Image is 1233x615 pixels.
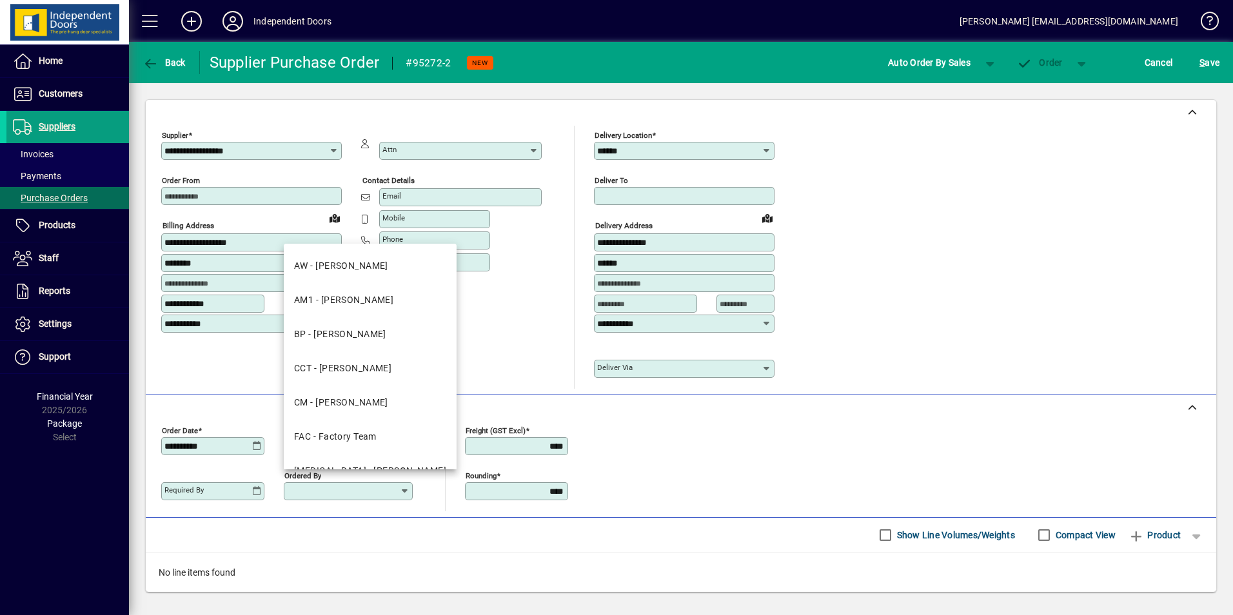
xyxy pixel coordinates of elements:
span: Customers [39,88,83,99]
a: Knowledge Base [1191,3,1217,44]
mat-option: HMS - Hayden Smith [284,454,457,488]
span: Order [1017,57,1063,68]
span: Product [1129,525,1181,545]
span: ave [1199,52,1219,73]
button: Auto Order By Sales [882,51,977,74]
span: Payments [13,171,61,181]
span: Back [143,57,186,68]
a: Staff [6,242,129,275]
mat-option: FAC - Factory Team [284,420,457,454]
div: [PERSON_NAME] [EMAIL_ADDRESS][DOMAIN_NAME] [960,11,1178,32]
mat-label: Phone [382,235,403,244]
span: Staff [39,253,59,263]
span: Products [39,220,75,230]
div: #95272-2 [406,53,451,73]
a: Purchase Orders [6,187,129,209]
span: Reports [39,286,70,296]
app-page-header-button: Back [129,51,200,74]
a: View on map [757,208,778,228]
mat-option: CM - Chris Maguire [284,386,457,420]
mat-label: Order from [162,176,200,185]
mat-label: Deliver To [595,176,628,185]
mat-label: Rounding [466,471,497,480]
mat-label: Deliver via [597,363,633,372]
a: Settings [6,308,129,340]
div: [MEDICAL_DATA] - [PERSON_NAME] [294,464,446,478]
span: Settings [39,318,72,329]
mat-label: Required by [164,485,204,494]
button: Save [1196,51,1223,74]
span: Cancel [1145,52,1173,73]
mat-option: BP - Brad Price [284,317,457,351]
div: CM - [PERSON_NAME] [294,396,388,409]
mat-option: CCT - Cassie Cameron-Tait [284,351,457,386]
a: Products [6,210,129,242]
div: FAC - Factory Team [294,430,377,444]
span: Suppliers [39,121,75,132]
mat-label: Mobile [382,213,405,222]
span: Financial Year [37,391,93,402]
span: S [1199,57,1205,68]
a: View on map [324,208,345,228]
button: Profile [212,10,253,33]
span: Invoices [13,149,54,159]
button: Cancel [1141,51,1176,74]
a: Support [6,341,129,373]
mat-option: AW - Alison Worden [284,249,457,283]
button: Back [139,51,189,74]
div: AM1 - [PERSON_NAME] [294,293,393,307]
span: Support [39,351,71,362]
mat-label: Order date [162,425,198,434]
div: AW - [PERSON_NAME] [294,259,388,273]
mat-label: Attn [382,145,397,154]
div: No line items found [146,553,1216,592]
a: Payments [6,165,129,187]
mat-label: Freight (GST excl) [466,425,526,434]
mat-option: AM1 - Angie Mehlhopt [284,283,457,317]
mat-label: Ordered by [284,471,321,480]
label: Compact View [1053,529,1116,542]
a: Reports [6,275,129,307]
a: Invoices [6,143,129,165]
a: Customers [6,78,129,110]
button: Order [1011,51,1069,74]
span: Package [47,418,82,429]
mat-label: Supplier [162,131,188,140]
button: Product [1122,523,1187,547]
span: Auto Order By Sales [888,52,971,73]
div: CCT - [PERSON_NAME] [294,362,391,375]
div: Supplier Purchase Order [210,52,380,73]
a: Home [6,45,129,77]
label: Show Line Volumes/Weights [894,529,1015,542]
span: Purchase Orders [13,193,88,203]
mat-label: Delivery Location [595,131,652,140]
div: BP - [PERSON_NAME] [294,327,386,341]
button: Add [171,10,212,33]
span: Home [39,55,63,66]
div: Independent Doors [253,11,331,32]
span: NEW [472,59,488,67]
mat-label: Email [382,191,401,200]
